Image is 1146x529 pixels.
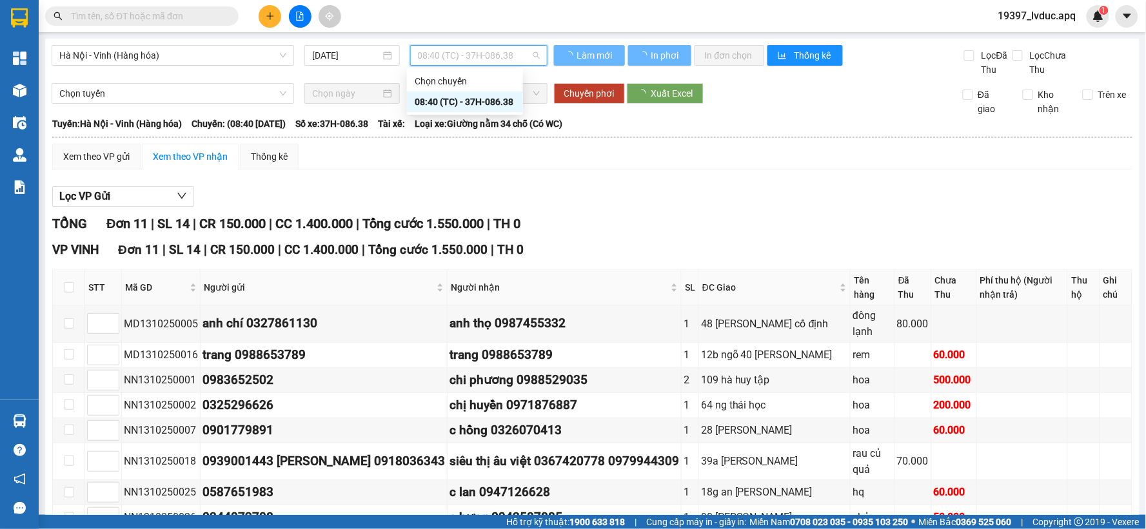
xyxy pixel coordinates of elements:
[199,216,266,231] span: CR 150.000
[418,46,540,65] span: 08:40 (TC) - 37H-086.38
[976,48,1013,77] span: Lọc Đã Thu
[163,242,166,257] span: |
[498,242,524,257] span: TH 0
[13,180,26,194] img: solution-icon
[897,316,929,332] div: 80.000
[125,280,187,294] span: Mã GD
[577,48,615,63] span: Làm mới
[118,242,159,257] span: Đơn 11
[1100,6,1109,15] sup: 1
[564,51,575,60] span: loading
[794,48,833,63] span: Thống kê
[59,46,286,65] span: Hà Nội - Vinh (Hàng hóa)
[52,119,182,129] b: Tuyến: Hà Nội - Vinh (Hàng hóa)
[289,5,311,28] button: file-add
[853,484,893,500] div: hq
[977,270,1068,305] th: Phí thu hộ (Người nhận trả)
[487,216,490,231] span: |
[1092,10,1104,22] img: icon-new-feature
[193,216,196,231] span: |
[14,473,26,485] span: notification
[203,421,445,440] div: 0901779891
[122,393,201,418] td: NN1310250002
[325,12,334,21] span: aim
[52,242,99,257] span: VP VINH
[627,83,704,104] button: Xuất Excel
[124,347,198,363] div: MD1310250016
[701,347,848,363] div: 12b ngõ 40 [PERSON_NAME]
[635,515,637,529] span: |
[415,95,515,109] div: 08:40 (TC) - 37H-086.38
[124,372,198,388] div: NN1310250001
[1102,6,1106,15] span: 1
[934,372,974,388] div: 500.000
[356,216,359,231] span: |
[312,48,380,63] input: 13/10/2025
[695,45,765,66] button: In đơn chọn
[853,422,893,438] div: hoa
[124,484,198,500] div: NN1310250025
[259,5,281,28] button: plus
[450,314,679,333] div: anh thọ 0987455332
[853,445,893,477] div: rau củ quả
[122,343,201,368] td: MD1310250016
[684,509,696,525] div: 1
[934,484,974,500] div: 60.000
[450,421,679,440] div: c hồng 0326070413
[853,397,893,413] div: hoa
[853,509,893,525] div: chả
[682,270,699,305] th: SL
[778,51,789,61] span: bar-chart
[701,453,848,469] div: 39a [PERSON_NAME]
[932,270,977,305] th: Chưa Thu
[407,71,523,91] div: Chọn chuyến
[450,345,679,365] div: trang 0988653789
[204,242,207,257] span: |
[59,188,110,204] span: Lọc VP Gửi
[13,116,26,130] img: warehouse-icon
[684,453,696,469] div: 1
[702,280,837,294] span: ĐC Giao
[14,502,26,514] span: message
[628,45,691,66] button: In phơi
[295,117,368,131] span: Số xe: 37H-086.38
[52,186,194,207] button: Lọc VP Gửi
[203,483,445,502] div: 0587651983
[934,397,974,413] div: 200.000
[122,443,201,480] td: NN1310250018
[491,242,495,257] span: |
[684,484,696,500] div: 1
[14,444,26,456] span: question-circle
[853,307,893,340] div: đông lạnh
[151,216,154,231] span: |
[934,422,974,438] div: 60.000
[203,508,445,527] div: 0344072708
[210,242,275,257] span: CR 150.000
[269,216,272,231] span: |
[203,370,445,390] div: 0983652502
[646,515,747,529] span: Cung cấp máy in - giấy in:
[203,452,445,471] div: 0939001443 [PERSON_NAME] 0918036343
[124,397,198,413] div: NN1310250002
[684,316,696,332] div: 1
[554,83,625,104] button: Chuyển phơi
[1068,270,1100,305] th: Thu hộ
[973,88,1013,116] span: Đã giao
[934,509,974,525] div: 50.000
[13,84,26,97] img: warehouse-icon
[52,216,87,231] span: TỔNG
[684,422,696,438] div: 1
[284,242,359,257] span: CC 1.400.000
[554,45,625,66] button: Làm mới
[988,8,1087,24] span: 19397_lvduc.apq
[701,484,848,500] div: 18g an [PERSON_NAME]
[369,242,488,257] span: Tổng cước 1.550.000
[192,117,286,131] span: Chuyến: (08:40 [DATE])
[266,12,275,21] span: plus
[1033,88,1073,116] span: Kho nhận
[851,270,895,305] th: Tên hàng
[934,347,974,363] div: 60.000
[651,48,681,63] span: In phơi
[124,316,198,332] div: MD1310250005
[157,216,190,231] span: SL 14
